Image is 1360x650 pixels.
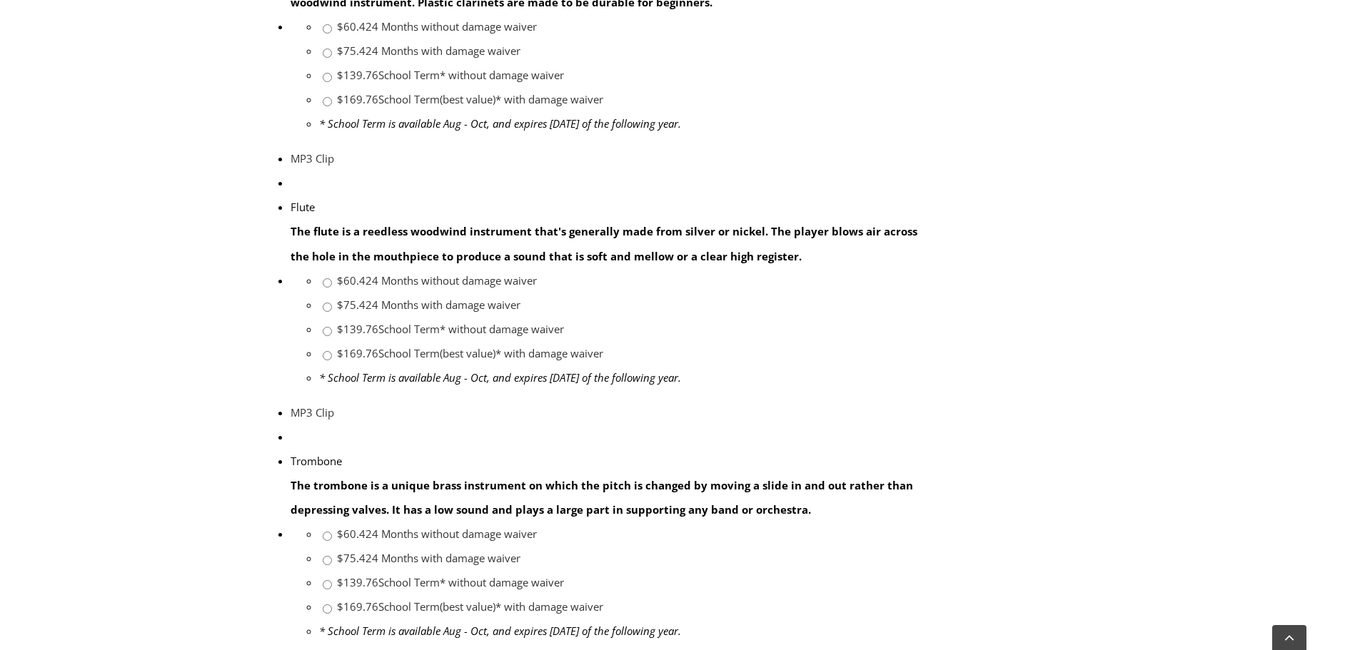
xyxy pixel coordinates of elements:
span: $60.42 [337,527,372,541]
span: $139.76 [337,575,378,589]
em: * School Term is available Aug - Oct, and expires [DATE] of the following year. [319,624,681,638]
a: $60.424 Months without damage waiver [337,19,537,34]
a: $60.424 Months without damage waiver [337,527,537,541]
strong: The flute is a reedless woodwind instrument that's generally made from silver or nickel. The play... [291,224,917,263]
a: $60.424 Months without damage waiver [337,273,537,288]
a: MP3 Clip [291,151,334,166]
a: $169.76School Term(best value)* with damage waiver [337,92,603,106]
span: $60.42 [337,273,372,288]
div: Trombone [291,449,924,473]
span: $169.76 [337,92,378,106]
a: MP3 Clip [291,405,334,420]
a: $139.76School Term* without damage waiver [337,322,564,336]
span: $169.76 [337,346,378,360]
span: $169.76 [337,599,378,614]
a: $169.76School Term(best value)* with damage waiver [337,346,603,360]
div: Flute [291,195,924,219]
span: $139.76 [337,68,378,82]
span: $60.42 [337,19,372,34]
em: * School Term is available Aug - Oct, and expires [DATE] of the following year. [319,116,681,131]
a: $75.424 Months with damage waiver [337,551,520,565]
span: $75.42 [337,298,372,312]
span: $75.42 [337,44,372,58]
a: $75.424 Months with damage waiver [337,298,520,312]
a: $75.424 Months with damage waiver [337,44,520,58]
span: $139.76 [337,322,378,336]
em: * School Term is available Aug - Oct, and expires [DATE] of the following year. [319,370,681,385]
a: $139.76School Term* without damage waiver [337,68,564,82]
a: $139.76School Term* without damage waiver [337,575,564,589]
a: $169.76School Term(best value)* with damage waiver [337,599,603,614]
span: $75.42 [337,551,372,565]
strong: The trombone is a unique brass instrument on which the pitch is changed by moving a slide in and ... [291,478,913,517]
